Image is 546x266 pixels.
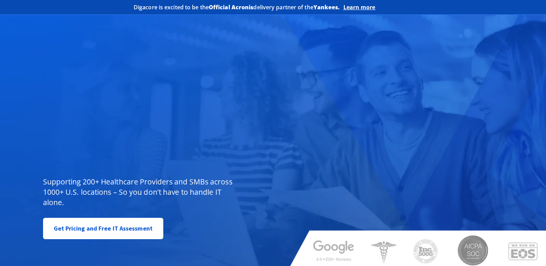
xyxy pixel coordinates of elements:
b: Yankees. [313,3,340,11]
p: Supporting 200+ Healthcare Providers and SMBs across 1000+ U.S. locations – So you don’t have to ... [43,177,236,208]
span: Get Pricing and Free IT Assessment [54,222,153,235]
a: Get Pricing and Free IT Assessment [43,218,163,239]
a: Learn more [343,4,375,11]
b: Official Acronis [209,3,254,11]
img: Acronis [379,2,413,12]
h2: Digacore is excited to be the delivery partner of the [134,4,340,10]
